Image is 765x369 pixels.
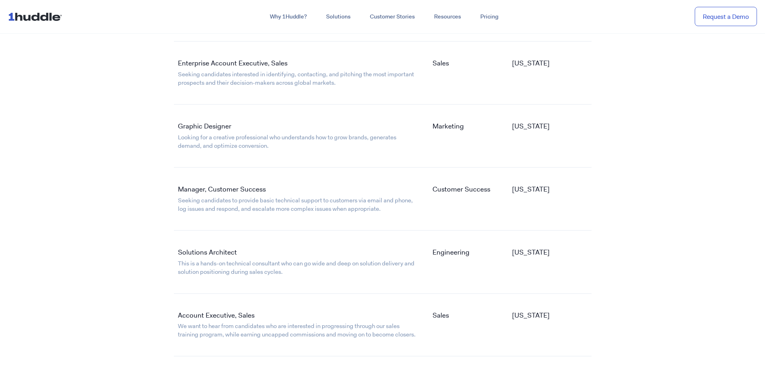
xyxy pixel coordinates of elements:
a: Seeking candidates interested in identifying, contacting, and pitching the most important prospec... [178,70,414,87]
a: [US_STATE] [512,311,550,320]
a: This is a hands-on technical consultant who can go wide and deep on solution delivery and solutio... [178,259,414,276]
a: Sales [432,59,449,67]
a: Seeking candidates to provide basic technical support to customers via email and phone, log issue... [178,196,413,213]
a: Account Executive, Sales [178,311,255,320]
a: Customer Success [432,185,490,194]
a: Customer Stories [360,10,424,24]
a: Resources [424,10,471,24]
a: Solutions Architect [178,248,237,257]
a: Why 1Huddle? [260,10,316,24]
a: [US_STATE] [512,248,550,257]
a: Request a Demo [695,7,757,27]
a: Looking for a creative professional who understands how to grow brands, generates demand, and opt... [178,133,396,150]
a: Marketing [432,122,464,130]
a: Solutions [316,10,360,24]
a: We want to hear from candidates who are interested in progressing through our sales training prog... [178,322,416,338]
a: Sales [432,311,449,320]
a: Pricing [471,10,508,24]
a: [US_STATE] [512,59,550,67]
a: [US_STATE] [512,185,550,194]
a: Enterprise Account Executive, Sales [178,59,288,67]
a: Manager, Customer Success [178,185,266,194]
a: Graphic Designer [178,122,231,130]
a: Engineering [432,248,469,257]
img: ... [8,9,65,24]
a: [US_STATE] [512,122,550,130]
